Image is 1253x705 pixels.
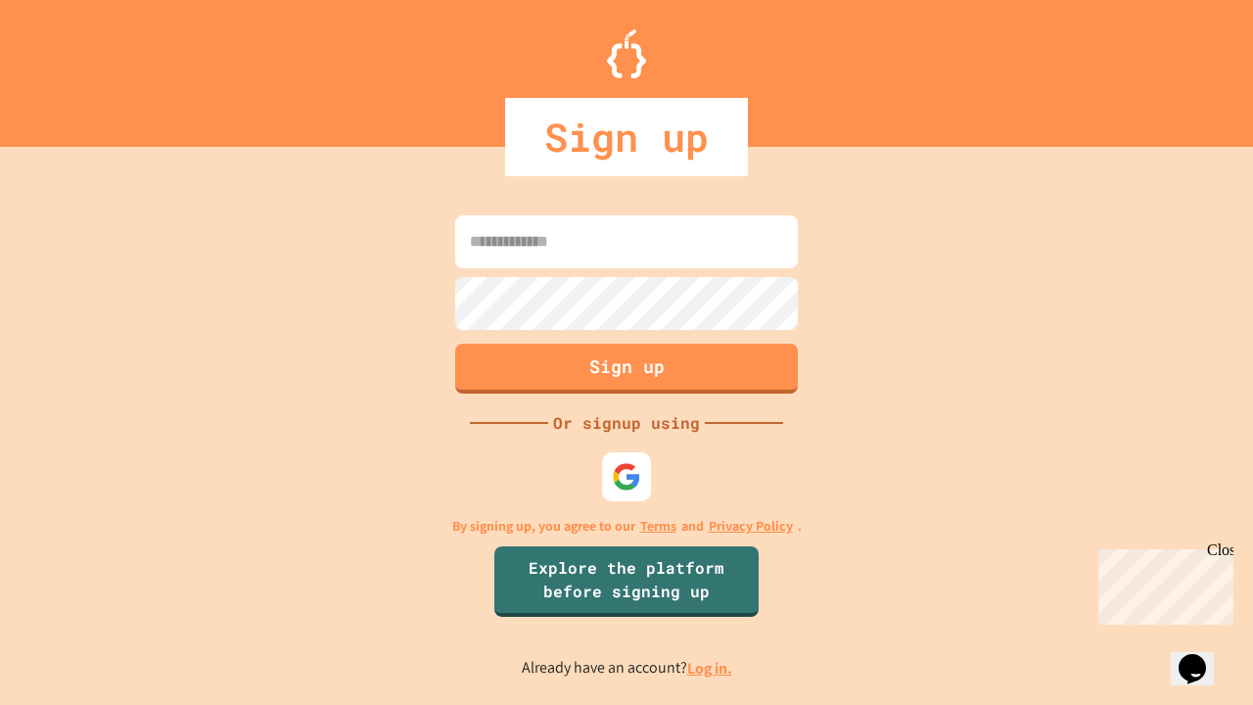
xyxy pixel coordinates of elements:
[640,516,676,537] a: Terms
[8,8,135,124] div: Chat with us now!Close
[494,546,759,617] a: Explore the platform before signing up
[505,98,748,176] div: Sign up
[1091,541,1233,625] iframe: chat widget
[452,516,802,537] p: By signing up, you agree to our and .
[607,29,646,78] img: Logo.svg
[687,658,732,679] a: Log in.
[522,656,732,681] p: Already have an account?
[709,516,793,537] a: Privacy Policy
[612,462,641,492] img: google-icon.svg
[548,411,705,435] div: Or signup using
[455,344,798,394] button: Sign up
[1171,627,1233,685] iframe: chat widget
